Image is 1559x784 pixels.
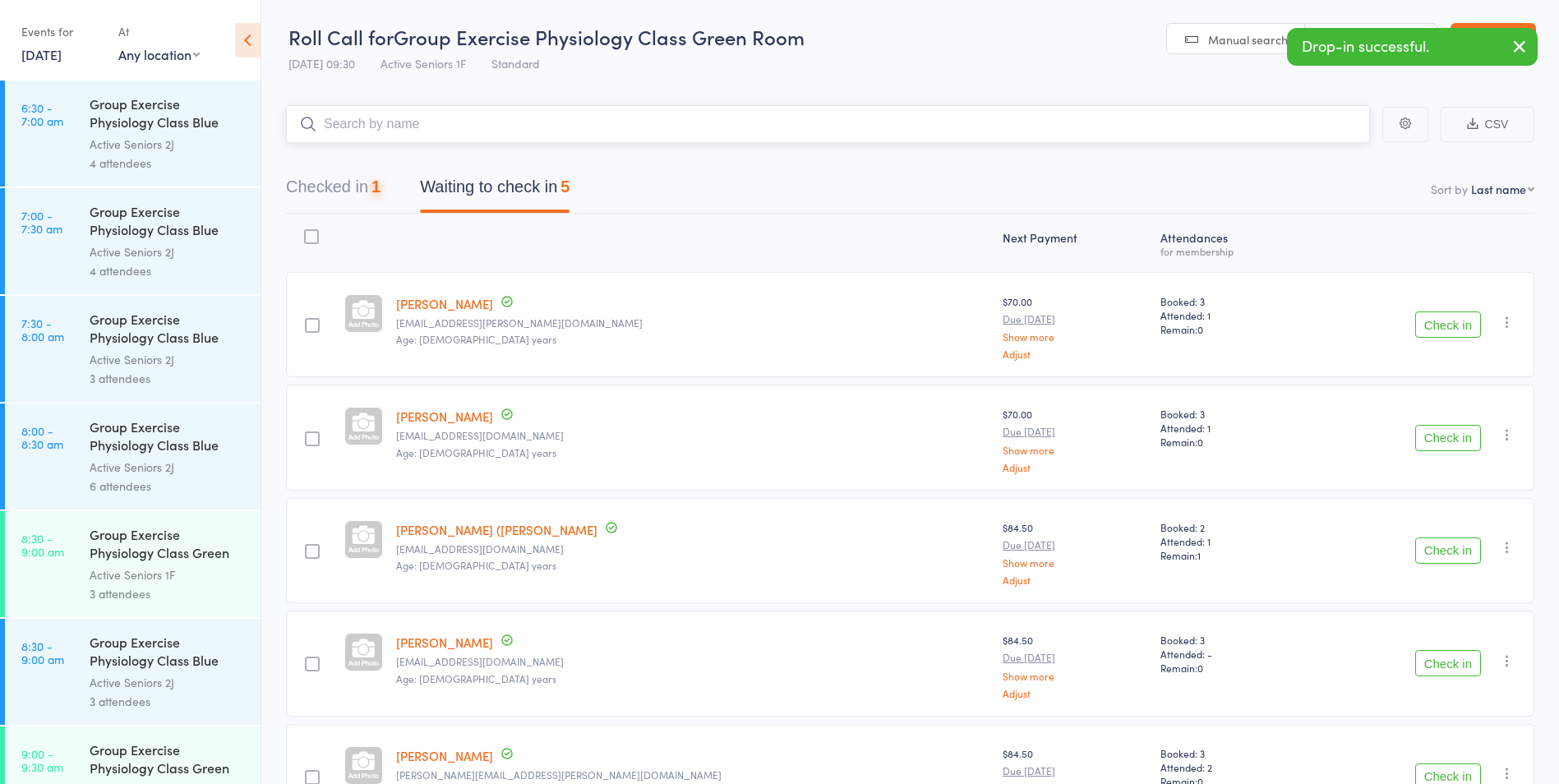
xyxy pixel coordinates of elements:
[396,671,556,685] span: Age: [DEMOGRAPHIC_DATA] years
[21,424,63,450] time: 8:00 - 8:30 am
[396,445,556,459] span: Age: [DEMOGRAPHIC_DATA] years
[1431,181,1468,197] label: Sort by
[90,477,247,496] div: 6 attendees
[1197,548,1201,562] span: 1
[90,692,247,711] div: 3 attendees
[996,221,1154,265] div: Next Payment
[1287,28,1538,66] div: Drop-in successful.
[1415,311,1481,338] button: Check in
[90,673,247,692] div: Active Seniors 2J
[396,430,989,441] small: floerchingerb@iname.com
[396,521,597,538] a: [PERSON_NAME] ([PERSON_NAME]
[90,458,247,477] div: Active Seniors 2J
[21,747,63,773] time: 9:00 - 9:30 am
[90,565,247,584] div: Active Seniors 1F
[288,55,355,71] span: [DATE] 09:30
[1160,322,1302,336] span: Remain:
[1160,534,1302,548] span: Attended: 1
[118,45,200,63] div: Any location
[1003,445,1147,455] a: Show more
[396,634,493,651] a: [PERSON_NAME]
[286,169,381,213] button: Checked in1
[1003,462,1147,473] a: Adjust
[118,18,200,45] div: At
[90,525,247,565] div: Group Exercise Physiology Class Green Room
[396,747,493,764] a: [PERSON_NAME]
[1471,181,1526,197] div: Last name
[1160,407,1302,421] span: Booked: 3
[1415,537,1481,564] button: Check in
[1154,221,1308,265] div: Atten­dances
[5,296,261,402] a: 7:30 -8:00 amGroup Exercise Physiology Class Blue RoomActive Seniors 2J3 attendees
[371,178,381,196] div: 1
[1451,23,1536,56] a: Exit roll call
[1160,760,1302,774] span: Attended: 2
[90,261,247,280] div: 4 attendees
[1160,308,1302,322] span: Attended: 1
[1197,661,1203,675] span: 0
[90,95,247,135] div: Group Exercise Physiology Class Blue Room
[1160,294,1302,308] span: Booked: 3
[90,740,247,781] div: Group Exercise Physiology Class Green Room
[1160,421,1302,435] span: Attended: 1
[1003,574,1147,585] a: Adjust
[381,55,466,71] span: Active Seniors 1F
[90,584,247,603] div: 3 attendees
[396,558,556,572] span: Age: [DEMOGRAPHIC_DATA] years
[5,81,261,187] a: 6:30 -7:00 amGroup Exercise Physiology Class Blue RoomActive Seniors 2J4 attendees
[1003,313,1147,325] small: Due [DATE]
[5,511,261,617] a: 8:30 -9:00 amGroup Exercise Physiology Class Green RoomActive Seniors 1F3 attendees
[1003,294,1147,359] div: $70.00
[90,350,247,369] div: Active Seniors 2J
[420,169,570,213] button: Waiting to check in5
[396,317,989,329] small: bill.chuck@bigpond.com
[90,369,247,388] div: 3 attendees
[1003,348,1147,359] a: Adjust
[1003,520,1147,585] div: $84.50
[90,633,247,673] div: Group Exercise Physiology Class Blue Room
[1160,246,1302,256] div: for membership
[21,101,63,127] time: 6:30 - 7:00 am
[1003,688,1147,699] a: Adjust
[1208,31,1288,48] span: Manual search
[1003,407,1147,472] div: $70.00
[90,242,247,261] div: Active Seniors 2J
[1003,652,1147,663] small: Due [DATE]
[396,543,989,555] small: raguve445@gmail.com
[90,202,247,242] div: Group Exercise Physiology Class Blue Room
[1197,435,1203,449] span: 0
[90,417,247,458] div: Group Exercise Physiology Class Blue Room
[1003,633,1147,698] div: $84.50
[1160,746,1302,760] span: Booked: 3
[21,316,64,343] time: 7:30 - 8:00 am
[1160,548,1302,562] span: Remain:
[1441,107,1534,142] button: CSV
[1003,539,1147,551] small: Due [DATE]
[21,209,62,235] time: 7:00 - 7:30 am
[21,639,64,666] time: 8:30 - 9:00 am
[1003,331,1147,342] a: Show more
[1003,765,1147,777] small: Due [DATE]
[1160,520,1302,534] span: Booked: 2
[288,23,394,50] span: Roll Call for
[1003,426,1147,437] small: Due [DATE]
[396,408,493,425] a: [PERSON_NAME]
[491,55,540,71] span: Standard
[394,23,805,50] span: Group Exercise Physiology Class Green Room
[396,332,556,346] span: Age: [DEMOGRAPHIC_DATA] years
[1160,435,1302,449] span: Remain:
[90,135,247,154] div: Active Seniors 2J
[1160,661,1302,675] span: Remain:
[1197,322,1203,336] span: 0
[5,404,261,510] a: 8:00 -8:30 amGroup Exercise Physiology Class Blue RoomActive Seniors 2J6 attendees
[396,769,989,781] small: louise@tyler.com.au
[1003,557,1147,568] a: Show more
[1160,633,1302,647] span: Booked: 3
[5,188,261,294] a: 7:00 -7:30 amGroup Exercise Physiology Class Blue RoomActive Seniors 2J4 attendees
[1415,425,1481,451] button: Check in
[396,656,989,667] small: peterschutz49@gmail.com
[396,295,493,312] a: [PERSON_NAME]
[90,154,247,173] div: 4 attendees
[21,532,64,558] time: 8:30 - 9:00 am
[1160,647,1302,661] span: Attended: -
